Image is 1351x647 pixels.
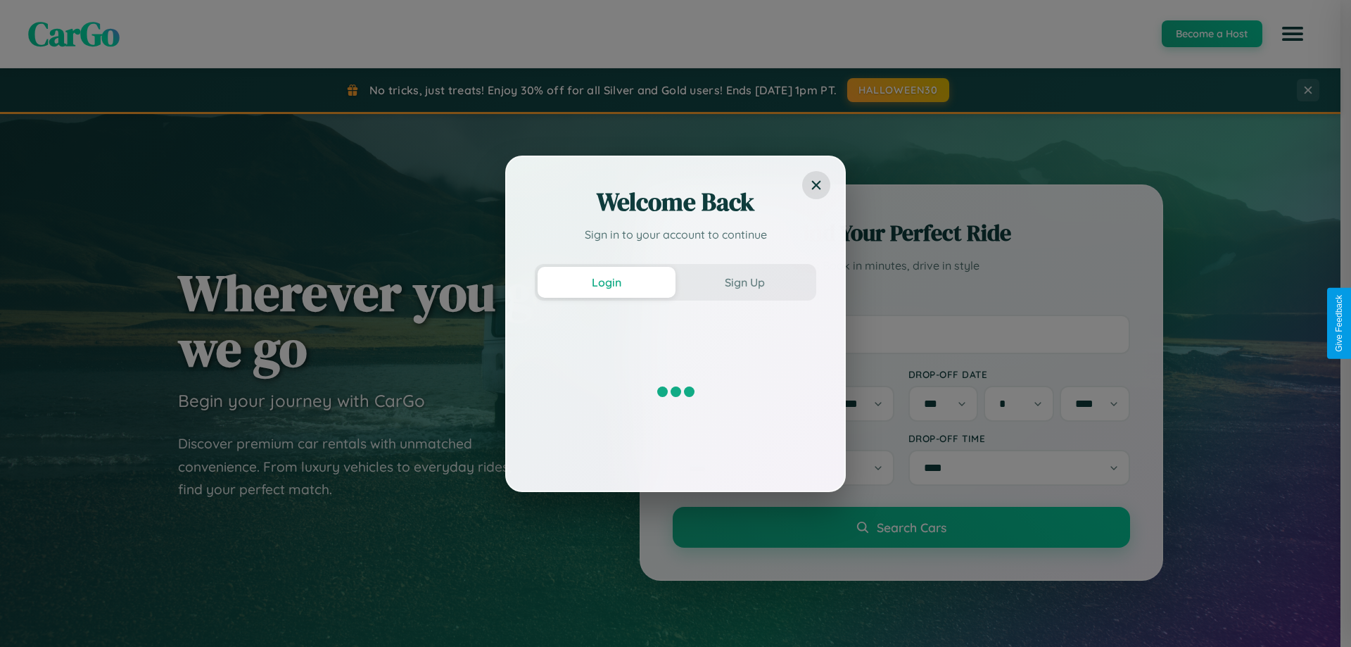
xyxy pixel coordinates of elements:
p: Sign in to your account to continue [535,226,816,243]
button: Login [538,267,675,298]
div: Give Feedback [1334,295,1344,352]
button: Sign Up [675,267,813,298]
h2: Welcome Back [535,185,816,219]
iframe: Intercom live chat [14,599,48,633]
